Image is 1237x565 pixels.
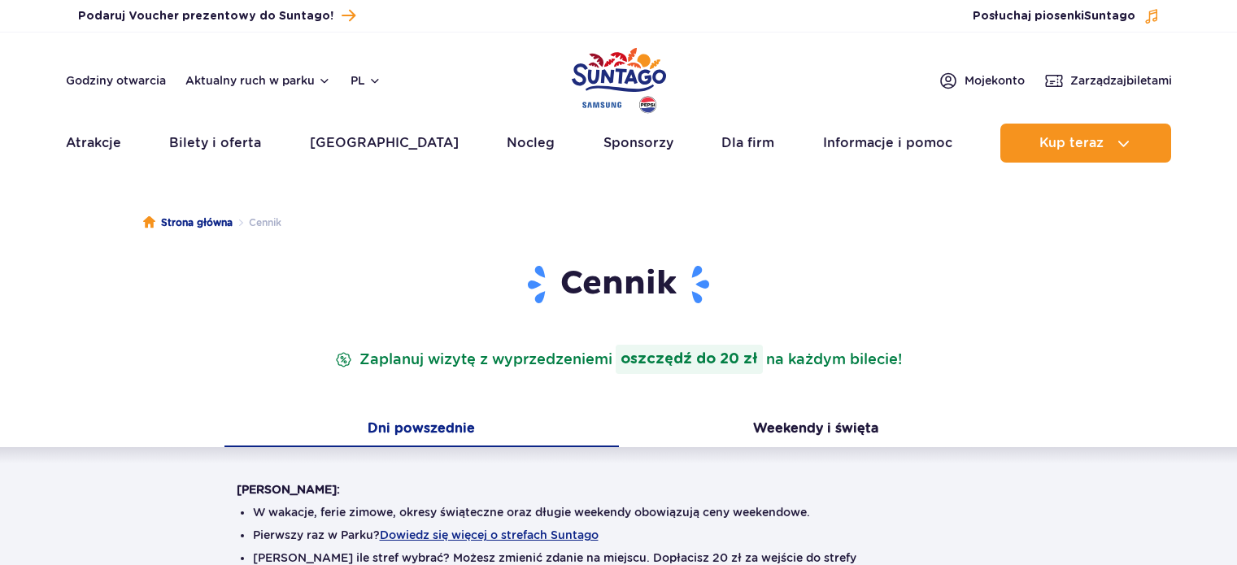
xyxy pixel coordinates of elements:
p: Zaplanuj wizytę z wyprzedzeniem na każdym bilecie! [332,345,905,374]
li: W wakacje, ferie zimowe, okresy świąteczne oraz długie weekendy obowiązują ceny weekendowe. [253,504,985,520]
button: Dowiedz się więcej o strefach Suntago [380,528,599,541]
a: Mojekonto [939,71,1025,90]
span: Podaruj Voucher prezentowy do Suntago! [78,8,333,24]
span: Kup teraz [1039,136,1104,150]
strong: oszczędź do 20 zł [616,345,763,374]
button: Weekendy i święta [619,413,1013,447]
strong: [PERSON_NAME]: [237,483,340,496]
a: Park of Poland [572,41,666,115]
li: Cennik [233,215,281,231]
span: Zarządzaj biletami [1070,72,1172,89]
h1: Cennik [237,263,1001,306]
li: Pierwszy raz w Parku? [253,527,985,543]
a: Strona główna [143,215,233,231]
a: Godziny otwarcia [66,72,166,89]
a: Sponsorzy [603,124,673,163]
button: Posłuchaj piosenkiSuntago [973,8,1160,24]
a: Informacje i pomoc [823,124,952,163]
a: Atrakcje [66,124,121,163]
a: Bilety i oferta [169,124,261,163]
span: Suntago [1084,11,1135,22]
a: Podaruj Voucher prezentowy do Suntago! [78,5,355,27]
a: Dla firm [721,124,774,163]
button: Aktualny ruch w parku [185,74,331,87]
span: Posłuchaj piosenki [973,8,1135,24]
span: Moje konto [965,72,1025,89]
a: [GEOGRAPHIC_DATA] [310,124,459,163]
a: Zarządzajbiletami [1044,71,1172,90]
a: Nocleg [507,124,555,163]
button: Kup teraz [1000,124,1171,163]
button: pl [351,72,381,89]
button: Dni powszednie [224,413,619,447]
